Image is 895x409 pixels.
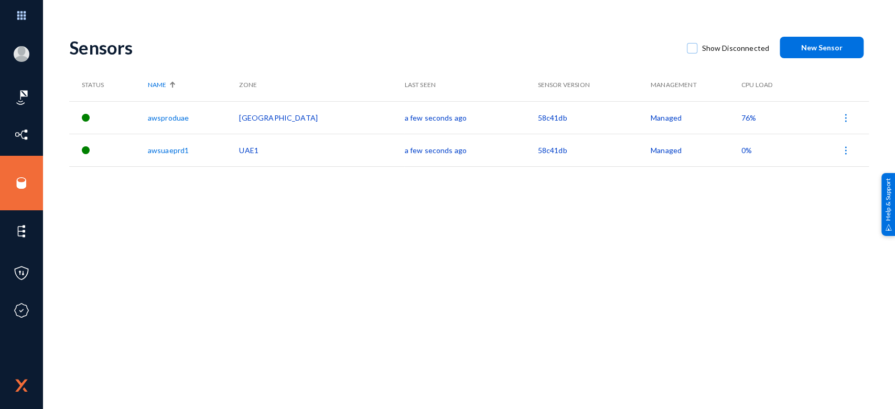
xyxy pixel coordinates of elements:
[148,113,189,122] a: awsproduae
[148,146,189,155] a: awsuaeprd1
[239,101,404,134] td: [GEOGRAPHIC_DATA]
[14,175,29,191] img: icon-sources.svg
[780,37,864,58] button: New Sensor
[651,134,741,166] td: Managed
[14,265,29,281] img: icon-policies.svg
[801,43,843,52] span: New Sensor
[404,134,537,166] td: a few seconds ago
[537,69,651,101] th: Sensor Version
[239,69,404,101] th: Zone
[651,69,741,101] th: Management
[651,101,741,134] td: Managed
[537,134,651,166] td: 58c41db
[702,40,769,56] span: Show Disconnected
[404,69,537,101] th: Last Seen
[69,69,148,101] th: Status
[14,127,29,143] img: icon-inventory.svg
[840,145,851,156] img: icon-more.svg
[840,113,851,123] img: icon-more.svg
[69,37,676,58] div: Sensors
[239,134,404,166] td: UAE1
[741,69,803,101] th: CPU Load
[14,303,29,318] img: icon-compliance.svg
[741,146,752,155] span: 0%
[14,46,29,62] img: blank-profile-picture.png
[148,80,234,90] div: Name
[14,223,29,239] img: icon-elements.svg
[404,101,537,134] td: a few seconds ago
[537,101,651,134] td: 58c41db
[148,80,166,90] span: Name
[885,224,892,231] img: help_support.svg
[741,113,756,122] span: 76%
[6,4,37,27] img: app launcher
[14,90,29,105] img: icon-risk-sonar.svg
[881,173,895,236] div: Help & Support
